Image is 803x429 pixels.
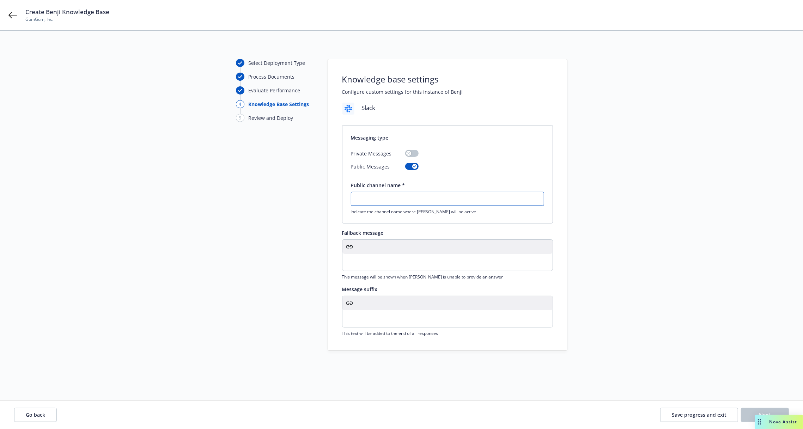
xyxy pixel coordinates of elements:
[342,330,553,336] span: This text will be added to the end of all responses
[351,150,392,157] span: Private Messages
[342,125,553,150] div: Messaging type
[741,408,789,422] button: Next
[14,408,57,422] button: Go back
[236,114,244,122] div: 5
[249,87,300,94] div: Evaluate Performance
[342,274,553,280] span: This message will be shown when [PERSON_NAME] is unable to provide an answer
[26,411,45,418] span: Go back
[351,163,390,170] span: Public Messages
[342,73,439,85] h1: Knowledge base settings
[342,310,553,327] div: editable markdown
[25,16,109,23] span: GumGum, Inc.
[755,415,764,429] div: Drag to move
[249,114,293,122] div: Review and Deploy
[351,209,544,215] span: Indicate the channel name where [PERSON_NAME] will be active
[672,411,726,418] span: Save progress and exit
[345,242,354,252] button: Create link
[249,73,295,80] div: Process Documents
[351,182,405,189] span: Public channel name *
[345,298,354,308] button: Create link
[769,419,797,425] span: Nova Assist
[342,254,553,271] div: editable markdown
[236,100,244,108] div: 4
[342,88,553,96] h2: Configure custom settings for this instance of Benji
[342,229,384,236] span: Fallback message
[755,415,803,429] button: Nova Assist
[362,103,376,112] span: Slack
[25,8,109,16] span: Create Benji Knowledge Base
[759,411,771,418] span: Next
[660,408,738,422] button: Save progress and exit
[342,286,378,293] span: Message suffix
[249,59,305,67] div: Select Deployment Type
[249,100,309,108] div: Knowledge Base Settings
